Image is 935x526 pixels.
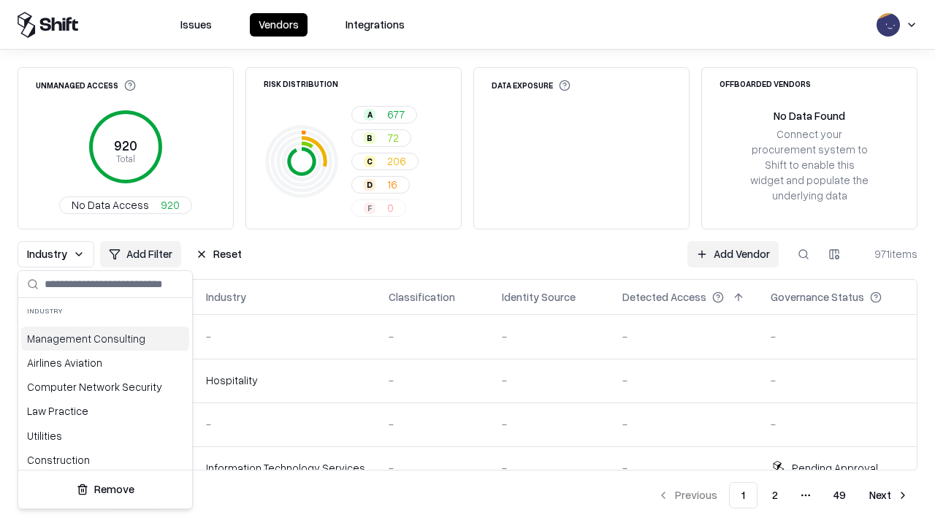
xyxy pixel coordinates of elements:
[24,476,186,503] button: Remove
[21,399,189,423] div: Law Practice
[21,448,189,472] div: Construction
[18,324,192,470] div: Suggestions
[21,351,189,375] div: Airlines Aviation
[21,375,189,399] div: Computer Network Security
[21,327,189,351] div: Management Consulting
[18,298,192,324] div: Industry
[21,424,189,448] div: Utilities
